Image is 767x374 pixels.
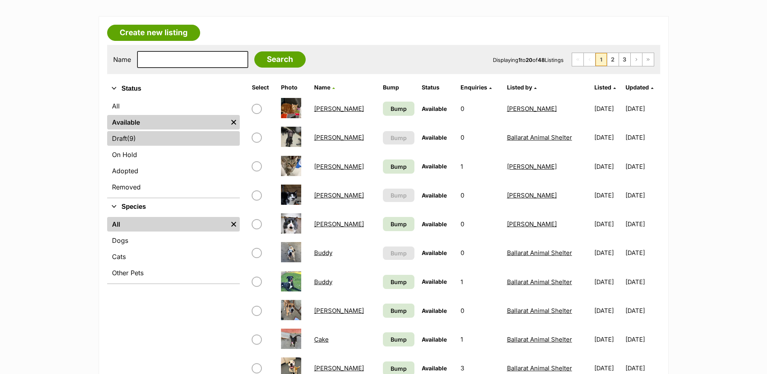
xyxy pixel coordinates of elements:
label: Name [113,56,131,63]
td: [DATE] [625,325,659,353]
span: Updated [625,84,649,91]
a: [PERSON_NAME] [314,364,364,372]
a: Remove filter [228,115,240,130]
a: Create new listing [107,25,200,41]
a: [PERSON_NAME] [314,134,364,141]
span: Available [422,365,447,372]
td: [DATE] [625,123,659,151]
td: [DATE] [625,210,659,238]
a: [PERSON_NAME] [507,105,557,113]
span: Page 1 [596,53,607,66]
span: Bump [391,249,407,257]
td: [DATE] [591,297,625,325]
td: 0 [457,181,503,209]
span: Available [422,163,447,170]
td: 0 [457,123,503,151]
a: Name [314,84,335,91]
td: 1 [457,325,503,353]
span: Available [422,278,447,285]
span: Available [422,192,447,199]
a: Ballarat Animal Shelter [507,364,572,372]
th: Photo [278,81,310,94]
a: [PERSON_NAME] [507,191,557,199]
td: [DATE] [591,325,625,353]
a: Draft [107,131,240,146]
span: Bump [391,134,407,142]
span: First page [572,53,583,66]
span: Name [314,84,330,91]
a: Next page [631,53,642,66]
a: Removed [107,180,240,194]
a: Ballarat Animal Shelter [507,336,572,343]
a: Ballarat Animal Shelter [507,134,572,141]
td: 0 [457,95,503,123]
span: Displaying to of Listings [493,57,564,63]
a: Adopted [107,164,240,178]
strong: 1 [518,57,521,63]
a: Ballarat Animal Shelter [507,278,572,286]
a: Cake [314,336,329,343]
a: [PERSON_NAME] [507,163,557,170]
button: Status [107,83,240,94]
a: Bump [383,275,414,289]
strong: 20 [526,57,532,63]
td: [DATE] [625,181,659,209]
td: 0 [457,297,503,325]
span: Listed [594,84,611,91]
span: Available [422,307,447,314]
a: [PERSON_NAME] [314,220,364,228]
strong: 48 [538,57,545,63]
span: Bump [391,162,407,171]
td: [DATE] [625,268,659,296]
a: Bump [383,102,414,116]
span: Previous page [584,53,595,66]
a: [PERSON_NAME] [314,307,364,314]
span: Available [422,134,447,141]
th: Select [249,81,277,94]
button: Bump [383,131,414,144]
td: [DATE] [591,268,625,296]
td: [DATE] [591,210,625,238]
th: Status [418,81,456,94]
span: Bump [391,278,407,286]
a: Page 3 [619,53,630,66]
td: [DATE] [625,297,659,325]
span: Bump [391,364,407,373]
a: Available [107,115,228,130]
span: Bump [391,104,407,113]
td: [DATE] [625,153,659,181]
a: Remove filter [228,217,240,232]
a: On Hold [107,147,240,162]
a: Bump [383,304,414,318]
a: Enquiries [461,84,492,91]
nav: Pagination [572,53,654,66]
a: All [107,99,240,113]
a: Buddy [314,249,332,257]
a: [PERSON_NAME] [314,105,364,113]
a: Last page [642,53,654,66]
a: [PERSON_NAME] [507,220,557,228]
span: translation missing: en.admin.listings.index.attributes.enquiries [461,84,487,91]
span: (9) [127,134,136,143]
a: Ballarat Animal Shelter [507,249,572,257]
a: Bump [383,332,414,346]
a: Other Pets [107,266,240,280]
td: 0 [457,210,503,238]
span: Bump [391,306,407,315]
span: Available [422,336,447,343]
a: [PERSON_NAME] [314,191,364,199]
a: Page 2 [607,53,619,66]
a: Listed [594,84,616,91]
a: Updated [625,84,653,91]
td: [DATE] [625,239,659,267]
td: [DATE] [591,153,625,181]
button: Species [107,202,240,212]
span: Available [422,249,447,256]
td: [DATE] [625,95,659,123]
button: Bump [383,246,414,260]
a: Listed by [507,84,537,91]
span: Available [422,221,447,227]
span: Listed by [507,84,532,91]
td: [DATE] [591,95,625,123]
td: [DATE] [591,123,625,151]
